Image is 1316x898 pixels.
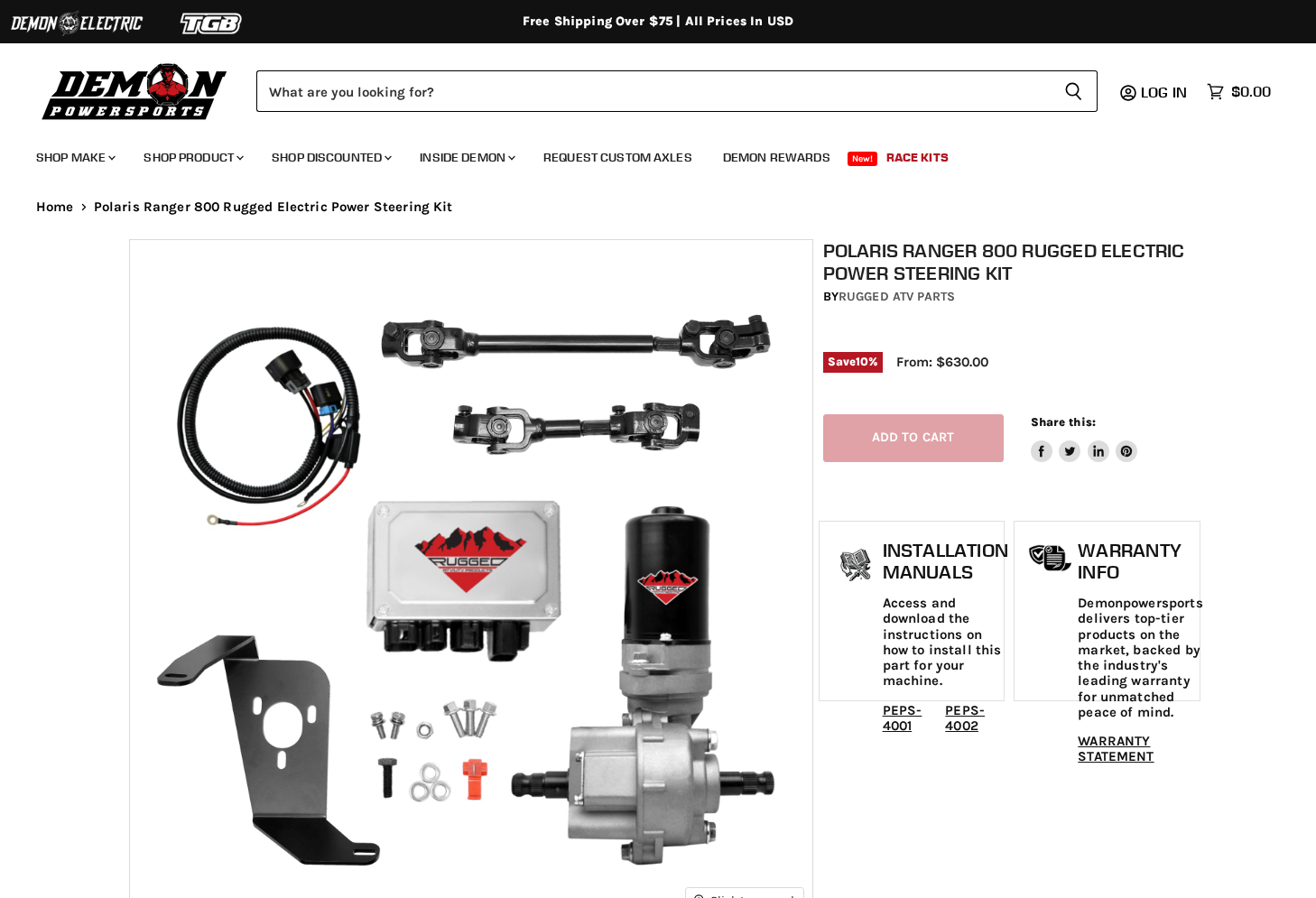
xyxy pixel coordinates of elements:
div: by [823,287,1196,307]
p: Demonpowersports delivers top-tier products on the market, backed by the industry's leading warra... [1078,596,1202,720]
button: Search [1050,70,1098,112]
a: Demon Rewards [709,139,844,176]
form: Product [256,70,1098,112]
span: From: $630.00 [896,354,988,370]
span: Save % [823,352,883,372]
a: PEPS-4002 [945,702,985,734]
span: Log in [1141,83,1187,101]
a: Log in [1133,84,1198,100]
a: Rugged ATV Parts [839,289,955,304]
a: WARRANTY STATEMENT [1078,733,1154,764]
img: Demon Electric Logo 2 [9,6,144,41]
span: Share this: [1031,415,1096,429]
img: Demon Powersports [36,59,234,123]
ul: Main menu [23,132,1266,176]
h1: Warranty Info [1078,540,1202,582]
span: $0.00 [1231,83,1271,100]
h1: Polaris Ranger 800 Rugged Electric Power Steering Kit [823,239,1196,284]
a: Shop Discounted [258,139,403,176]
a: Race Kits [873,139,962,176]
span: Polaris Ranger 800 Rugged Electric Power Steering Kit [94,199,453,215]
img: TGB Logo 2 [144,6,280,41]
img: install_manual-icon.png [833,544,878,589]
input: Search [256,70,1050,112]
a: Request Custom Axles [530,139,706,176]
p: Access and download the instructions on how to install this part for your machine. [883,596,1008,690]
a: PEPS-4001 [883,702,922,734]
a: Home [36,199,74,215]
a: $0.00 [1198,79,1280,105]
img: warranty-icon.png [1028,544,1073,572]
a: Shop Make [23,139,126,176]
span: New! [848,152,878,166]
h1: Installation Manuals [883,540,1008,582]
aside: Share this: [1031,414,1138,462]
a: Inside Demon [406,139,526,176]
a: Shop Product [130,139,255,176]
span: 10 [856,355,868,368]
